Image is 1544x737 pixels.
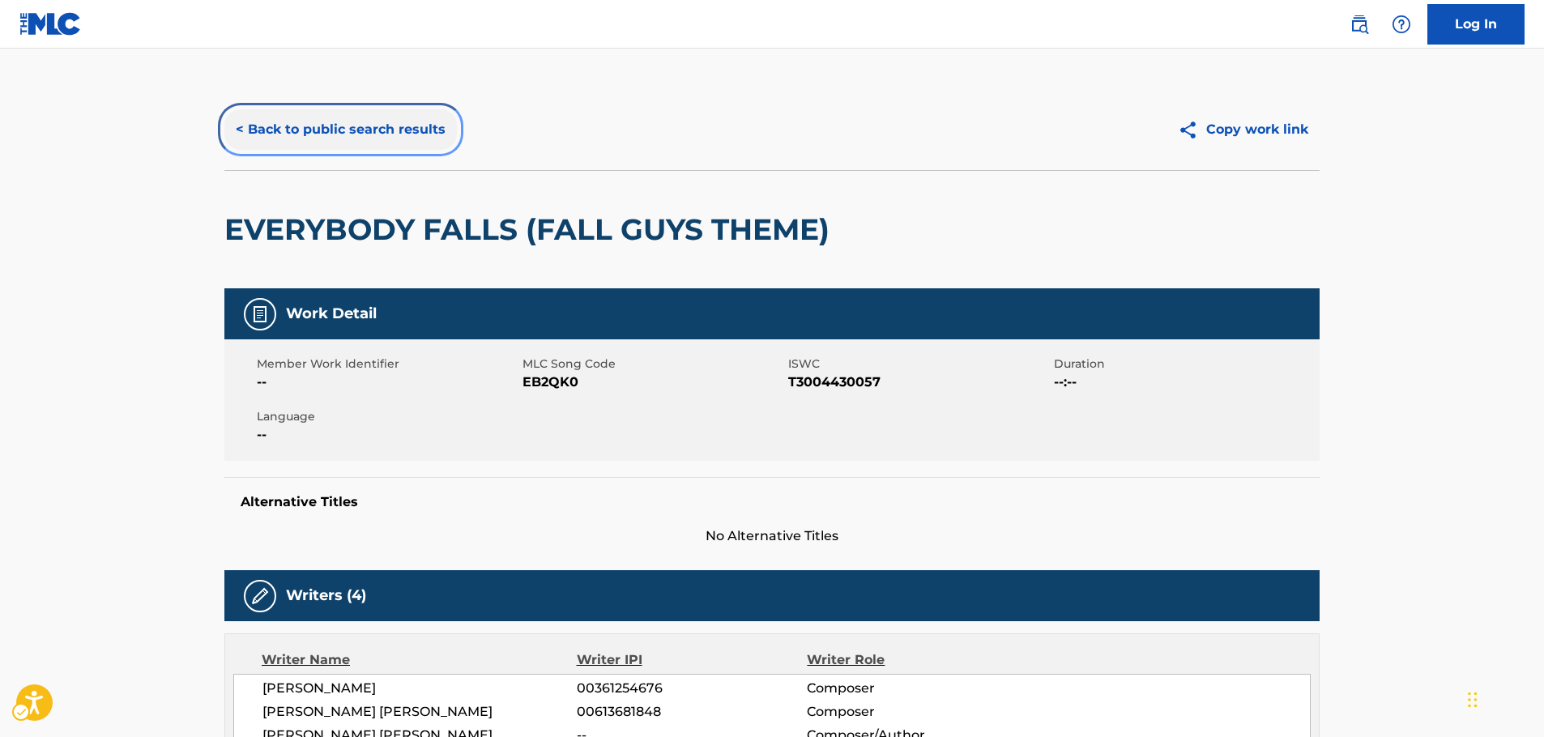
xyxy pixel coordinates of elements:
[522,356,784,373] span: MLC Song Code
[1463,659,1544,737] div: Chat Widget
[1350,15,1369,34] img: search
[577,650,808,670] div: Writer IPI
[1427,4,1525,45] a: Log In
[807,650,1017,670] div: Writer Role
[1178,120,1206,140] img: Copy work link
[522,373,784,392] span: EB2QK0
[250,586,270,606] img: Writers
[257,425,518,445] span: --
[241,494,1303,510] h5: Alternative Titles
[257,408,518,425] span: Language
[1167,109,1320,150] button: Copy work link
[1468,675,1478,724] div: Drag
[224,109,457,150] button: < Back to public search results
[224,211,838,248] h2: EVERYBODY FALLS (FALL GUYS THEME)
[788,356,1050,373] span: ISWC
[257,356,518,373] span: Member Work Identifier
[1392,15,1411,34] img: help
[1463,659,1544,737] iframe: Hubspot Iframe
[1054,356,1316,373] span: Duration
[257,373,518,392] span: --
[224,526,1320,546] span: No Alternative Titles
[262,702,577,722] span: [PERSON_NAME] [PERSON_NAME]
[286,586,366,605] h5: Writers (4)
[286,305,377,323] h5: Work Detail
[262,679,577,698] span: [PERSON_NAME]
[807,702,1017,722] span: Composer
[1054,373,1316,392] span: --:--
[788,373,1050,392] span: T3004430057
[19,12,82,36] img: MLC Logo
[577,679,807,698] span: 00361254676
[250,305,270,324] img: Work Detail
[577,702,807,722] span: 00613681848
[262,650,577,670] div: Writer Name
[807,679,1017,698] span: Composer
